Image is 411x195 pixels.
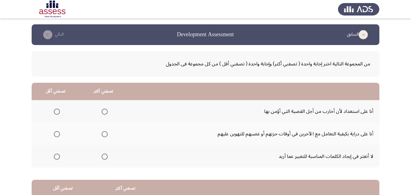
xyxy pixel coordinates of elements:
mat-radio-group: Select an option [51,151,60,162]
mat-radio-group: Select an option [99,106,108,117]
mat-radio-group: Select an option [51,129,60,139]
td: أنا على دراية بكيفية التعامل مع الآخرين في أوقات حزنهم أو غضبهم للتهوين عليهم [127,123,379,145]
mat-radio-group: Select an option [99,151,108,162]
td: لا أتعثر في إيجاد الكلمات المناسبة للتعبير عما أريد [127,145,379,168]
span: من المجموعة التالية اختر إجابة واحدة ( تصفني أكثر) وإجابة واحدة ( تصفني أقل ) من كل مجموعة فى الجدول [41,59,370,69]
th: تصفني أكثر [79,83,127,100]
img: Assessment logo of Development Assessment R1 (EN/AR) [32,1,73,18]
mat-radio-group: Select an option [51,106,60,117]
h3: Development Assessment [177,31,234,38]
img: Assess Talent Management logo [338,1,379,18]
button: check the missing [39,30,66,40]
td: أنا على استعداد لأن أحارب من أجل القضية التي أؤمن بها [127,100,379,123]
th: تصفني أقَل [32,83,79,100]
mat-radio-group: Select an option [99,129,108,139]
button: load previous page [345,30,372,40]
